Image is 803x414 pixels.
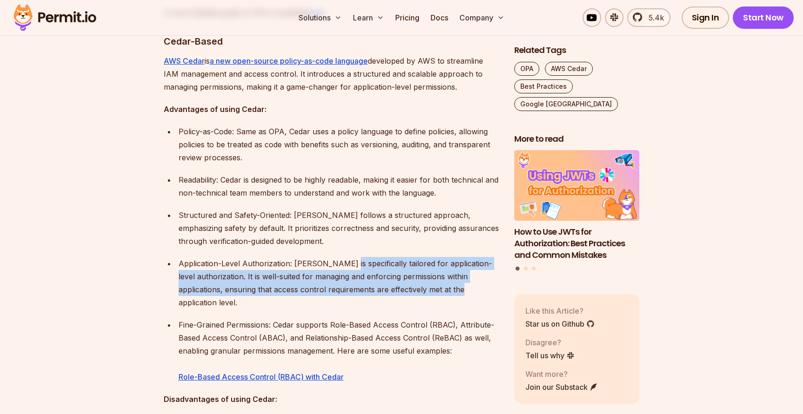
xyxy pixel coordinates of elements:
p: Disagree? [525,337,575,348]
h3: How to Use JWTs for Authorization: Best Practices and Common Mistakes [514,226,640,261]
h3: Cedar-Based [164,34,499,49]
a: Google [GEOGRAPHIC_DATA] [514,97,618,111]
img: Permit logo [9,2,100,33]
a: a new open-source policy-as-code language [210,56,368,66]
h2: Related Tags [514,45,640,56]
a: AWS Cedar [545,62,593,76]
p: Fine-Grained Permissions: Cedar supports Role-Based Access Control (RBAC), Attribute-Based Access... [179,318,499,383]
h2: More to read [514,133,640,145]
p: Application-Level Authorization: [PERSON_NAME] is specifically tailored for application-level aut... [179,257,499,309]
a: Tell us why [525,350,575,361]
p: Policy-as-Code: Same as OPA, Cedar uses a policy language to define policies, allowing policies t... [179,125,499,164]
p: Structured and Safety-Oriented: [PERSON_NAME] follows a structured approach, emphasizing safety b... [179,209,499,248]
a: Role-Based Access Control (RBAC) with Cedar [179,372,344,381]
p: is developed by AWS to streamline IAM management and access control. It introduces a structured a... [164,54,499,93]
a: Star us on Github [525,318,595,329]
a: OPA [514,62,539,76]
button: Learn [349,8,388,27]
button: Go to slide 1 [516,267,520,271]
img: How to Use JWTs for Authorization: Best Practices and Common Mistakes [514,151,640,221]
button: Go to slide 2 [524,267,528,270]
div: Posts [514,151,640,272]
a: Sign In [682,7,730,29]
button: Company [456,8,508,27]
p: Like this Article? [525,305,595,316]
a: AWS Cedar [164,56,205,66]
a: Pricing [392,8,423,27]
button: Go to slide 3 [532,267,536,270]
p: Readability: Cedar is designed to be highly readable, making it easier for both technical and non... [179,173,499,199]
a: Join our Substack [525,381,598,393]
button: Solutions [295,8,345,27]
a: Best Practices [514,79,573,93]
a: How to Use JWTs for Authorization: Best Practices and Common MistakesHow to Use JWTs for Authoriz... [514,151,640,261]
strong: Advantages of using Cedar: [164,105,266,114]
span: 5.4k [643,12,664,23]
strong: Disadvantages of using Cedar: [164,394,277,404]
p: Want more? [525,368,598,380]
a: 5.4k [627,8,670,27]
a: Docs [427,8,452,27]
li: 1 of 3 [514,151,640,261]
a: Start Now [733,7,794,29]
